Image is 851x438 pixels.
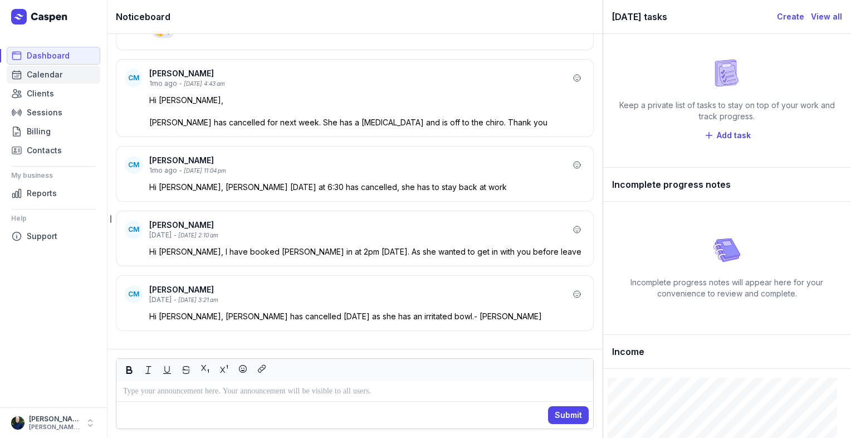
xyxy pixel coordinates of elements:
p: Hi [PERSON_NAME], [PERSON_NAME] [DATE] at 6:30 has cancelled, she has to stay back at work [149,182,585,193]
div: Income [603,335,851,369]
p: Hi [PERSON_NAME], [PERSON_NAME] has cancelled [DATE] as she has an irritated bowl.- [PERSON_NAME] [149,311,585,322]
div: - [DATE] 2:10 am [174,231,218,240]
div: [PERSON_NAME] [149,68,569,79]
div: [DATE] tasks [612,9,777,25]
div: - [DATE] 4:43 am [179,80,225,88]
span: Add task [717,129,751,142]
a: Create [777,10,804,23]
div: [PERSON_NAME] [149,284,569,295]
span: Submit [555,408,582,422]
div: [PERSON_NAME] [149,220,569,231]
p: Hi [PERSON_NAME], I have booked [PERSON_NAME] in at 2pm [DATE]. As she wanted to get in with you ... [149,246,585,257]
span: Reports [27,187,57,200]
p: Hi [PERSON_NAME], [149,95,585,106]
div: [DATE] [149,295,172,304]
div: Incomplete progress notes will appear here for your convenience to review and complete. [612,277,842,299]
span: Calendar [27,68,62,81]
div: - [DATE] 11:04 pm [179,167,226,175]
div: Keep a private list of tasks to stay on top of your work and track progress. [612,100,842,122]
div: [DATE] [149,231,172,240]
span: Contacts [27,144,62,157]
div: Incomplete progress notes [603,168,851,202]
div: 1mo ago [149,79,177,88]
img: User profile image [11,416,25,430]
div: 1mo ago [149,166,177,175]
div: [PERSON_NAME] [29,415,80,424]
span: Support [27,230,57,243]
div: [PERSON_NAME] [149,155,569,166]
span: CM [128,290,139,299]
div: My business [11,167,96,184]
span: CM [128,225,139,234]
a: View all [811,10,842,23]
span: CM [128,74,139,82]
div: Help [11,210,96,227]
span: Dashboard [27,49,70,62]
div: - [DATE] 3:21 am [174,296,218,304]
span: Clients [27,87,54,100]
div: [PERSON_NAME][EMAIL_ADDRESS][DOMAIN_NAME][PERSON_NAME] [29,424,80,431]
span: Billing [27,125,51,138]
button: Submit [548,406,589,424]
span: CM [128,160,139,169]
p: [PERSON_NAME] has cancelled for next week. She has a [MEDICAL_DATA] and is off to the chiro. Than... [149,117,585,128]
span: Sessions [27,106,62,119]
